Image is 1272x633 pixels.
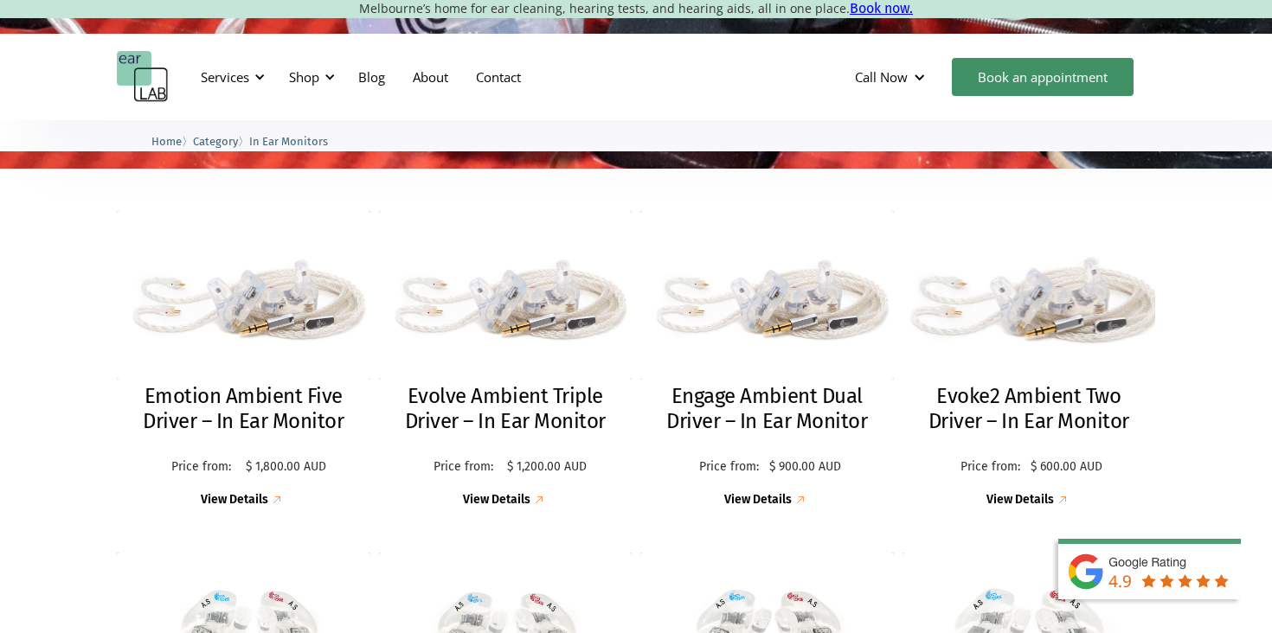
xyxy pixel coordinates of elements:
[903,211,1156,508] a: Evoke2 Ambient Two Driver – In Ear MonitorEvoke2 Ambient Two Driver – In Ear MonitorPrice from:$ ...
[379,211,633,508] a: Evolve Ambient Triple Driver – In Ear MonitorEvolve Ambient Triple Driver – In Ear MonitorPrice f...
[249,132,328,149] a: In Ear Monitors
[193,132,238,149] a: Category
[193,132,249,150] li: 〉
[117,51,169,103] a: home
[693,460,765,475] p: Price from:
[246,460,326,475] p: $ 1,800.00 AUD
[507,460,587,475] p: $ 1,200.00 AUD
[724,493,792,508] div: View Details
[151,132,182,149] a: Home
[379,211,633,380] img: Evolve Ambient Triple Driver – In Ear Monitor
[161,460,241,475] p: Price from:
[986,493,1054,508] div: View Details
[855,68,908,86] div: Call Now
[279,51,340,103] div: Shop
[344,52,399,102] a: Blog
[151,135,182,148] span: Home
[954,460,1026,475] p: Price from:
[841,51,943,103] div: Call Now
[462,52,535,102] a: Contact
[117,211,370,380] img: Emotion Ambient Five Driver – In Ear Monitor
[134,384,353,434] h2: Emotion Ambient Five Driver – In Ear Monitor
[399,52,462,102] a: About
[201,493,268,508] div: View Details
[396,384,615,434] h2: Evolve Ambient Triple Driver – In Ear Monitor
[920,384,1139,434] h2: Evoke2 Ambient Two Driver – In Ear Monitor
[952,58,1134,96] a: Book an appointment
[423,460,503,475] p: Price from:
[117,211,370,508] a: Emotion Ambient Five Driver – In Ear MonitorEmotion Ambient Five Driver – In Ear MonitorPrice fro...
[190,51,270,103] div: Services
[249,135,328,148] span: In Ear Monitors
[769,460,841,475] p: $ 900.00 AUD
[463,493,530,508] div: View Details
[289,68,319,86] div: Shop
[640,211,894,380] img: Engage Ambient Dual Driver – In Ear Monitor
[1031,460,1102,475] p: $ 600.00 AUD
[193,135,238,148] span: Category
[151,132,193,150] li: 〉
[658,384,877,434] h2: Engage Ambient Dual Driver – In Ear Monitor
[201,68,249,86] div: Services
[640,211,894,508] a: Engage Ambient Dual Driver – In Ear MonitorEngage Ambient Dual Driver – In Ear MonitorPrice from:...
[893,205,1164,386] img: Evoke2 Ambient Two Driver – In Ear Monitor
